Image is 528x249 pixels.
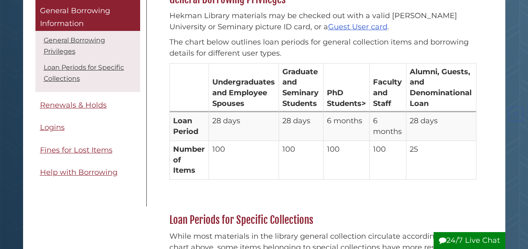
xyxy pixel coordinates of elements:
a: Fines for Lost Items [35,141,140,160]
a: General Borrowing Privileges [44,36,105,55]
p: The chart below outlines loan periods for general collection items and borrowing details for diff... [169,37,476,59]
td: 28 days [279,113,324,141]
p: Hekman Library materials may be checked out with a valid [PERSON_NAME] University or Seminary pic... [169,10,476,33]
td: 100 [279,141,324,179]
th: Number of Items [169,141,209,179]
span: Help with Borrowing [40,168,117,177]
th: Loan Period [169,113,209,141]
a: Back to Top [506,110,526,119]
h2: Loan Periods for Specific Collections [165,214,481,227]
th: Alumni, Guests, and Denominational Loan [406,63,476,113]
td: 28 days [209,113,279,141]
a: Renewals & Holds [35,96,140,115]
th: Graduate and Seminary Students [279,63,324,113]
td: 28 days [406,113,476,141]
th: Faculty and Staff [370,63,406,113]
span: Renewals & Holds [40,101,107,110]
th: Undergraduates and Employee Spouses [209,63,279,113]
a: Logins [35,119,140,137]
td: 25 [406,141,476,179]
a: Loan Periods for Specific Collections [44,63,124,82]
span: Fines for Lost Items [40,146,113,155]
td: 100 [209,141,279,179]
td: 100 [323,141,370,179]
a: Guest User card [328,22,387,31]
a: Help with Borrowing [35,164,140,182]
td: 6 months [323,113,370,141]
span: Logins [40,123,65,132]
th: PhD Students> [323,63,370,113]
span: General Borrowing Information [40,6,110,28]
td: 6 months [370,113,406,141]
button: 24/7 Live Chat [434,232,505,249]
td: 100 [370,141,406,179]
